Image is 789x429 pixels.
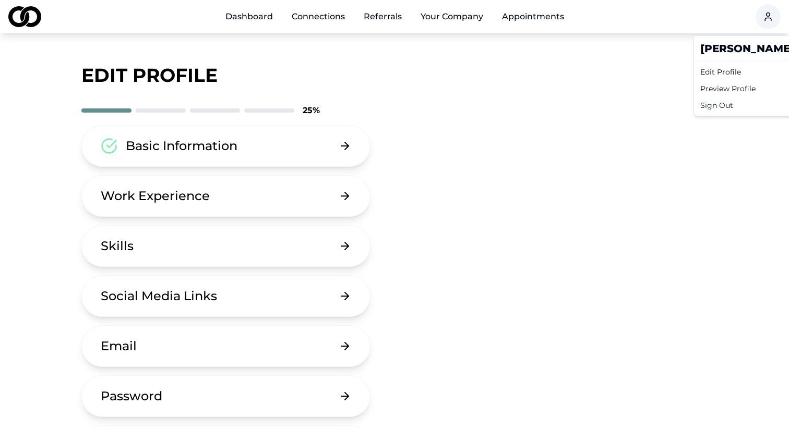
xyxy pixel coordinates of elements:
[126,138,237,154] div: Basic Information
[101,338,137,354] div: Email
[101,188,210,204] div: Work Experience
[101,288,217,304] div: Social Media Links
[303,104,320,117] div: 25 %
[494,6,572,27] a: Appointments
[217,6,572,27] nav: Main
[283,6,353,27] a: Connections
[101,238,134,254] div: Skills
[412,6,492,27] button: Your Company
[101,388,162,405] div: Password
[8,6,41,27] img: logo
[217,6,281,27] a: Dashboard
[81,65,708,85] div: edit profile
[355,6,410,27] a: Referrals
